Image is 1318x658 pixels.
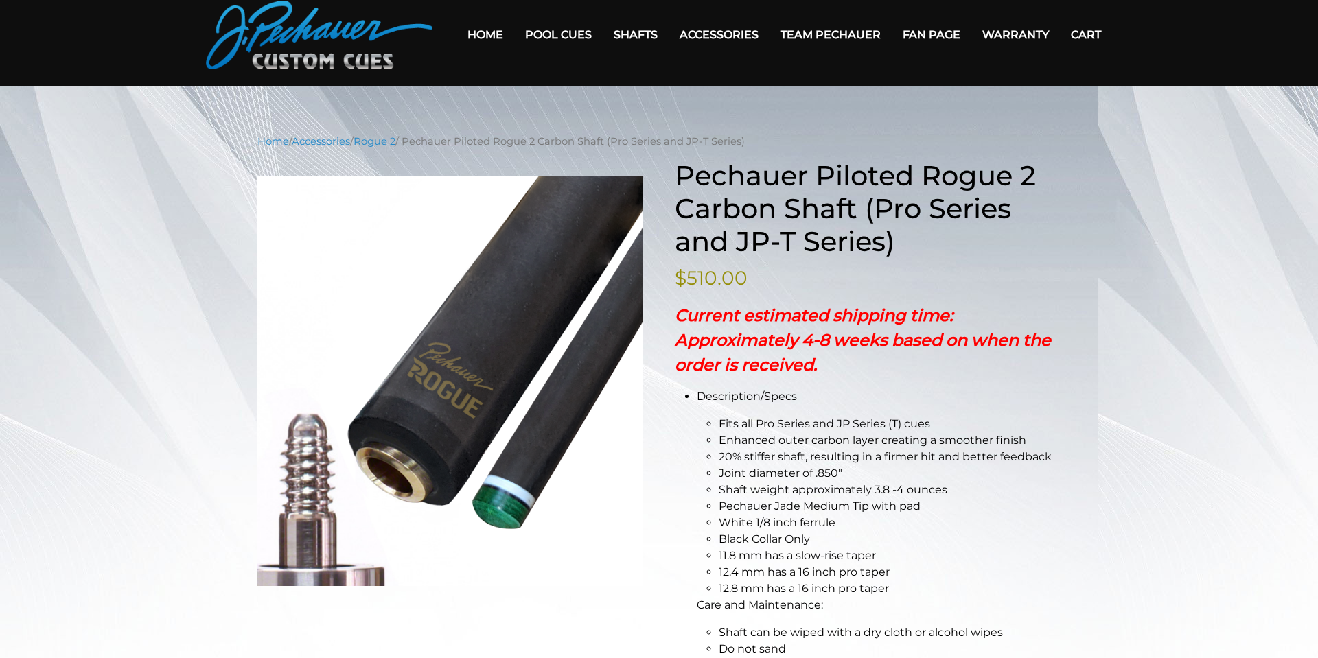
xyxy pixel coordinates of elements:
[603,17,669,52] a: Shafts
[719,642,786,655] span: Do not sand
[257,135,289,148] a: Home
[697,598,823,611] span: Care and Maintenance:
[719,565,890,578] span: 12.4 mm has a 16 inch pro taper
[719,516,835,529] span: White 1/8 inch ferrule
[669,17,770,52] a: Accessories
[770,17,892,52] a: Team Pechauer
[257,134,1061,149] nav: Breadcrumb
[257,176,643,587] img: new-pro-with-tip-jade.png
[675,159,1061,258] h1: Pechauer Piloted Rogue 2 Carbon Shaft (Pro Series and JP-T Series)
[1060,17,1112,52] a: Cart
[719,626,1003,639] span: Shaft can be wiped with a dry cloth or alcohol wipes
[892,17,971,52] a: Fan Page
[719,532,810,545] span: Black Collar Only
[514,17,603,52] a: Pool Cues
[719,483,947,496] span: Shaft weight approximately 3.8 -4 ounces
[456,17,514,52] a: Home
[697,390,797,403] span: Description/Specs
[719,416,1061,432] li: Fits all Pro Series and JP Series (T) cues
[719,434,1026,447] span: Enhanced outer carbon layer creating a smoother finish
[675,266,686,290] span: $
[719,467,842,480] span: Joint diameter of .850″
[292,135,350,148] a: Accessories
[206,1,432,69] img: Pechauer Custom Cues
[719,549,876,562] span: 11.8 mm has a slow-rise taper
[971,17,1060,52] a: Warranty
[719,582,889,595] span: 12.8 mm has a 16 inch pro taper
[675,305,1051,375] strong: Current estimated shipping time: Approximately 4-8 weeks based on when the order is received.
[354,135,395,148] a: Rogue 2
[719,450,1052,463] span: 20% stiffer shaft, resulting in a firmer hit and better feedback
[719,500,921,513] span: Pechauer Jade Medium Tip with pad
[675,266,748,290] bdi: 510.00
